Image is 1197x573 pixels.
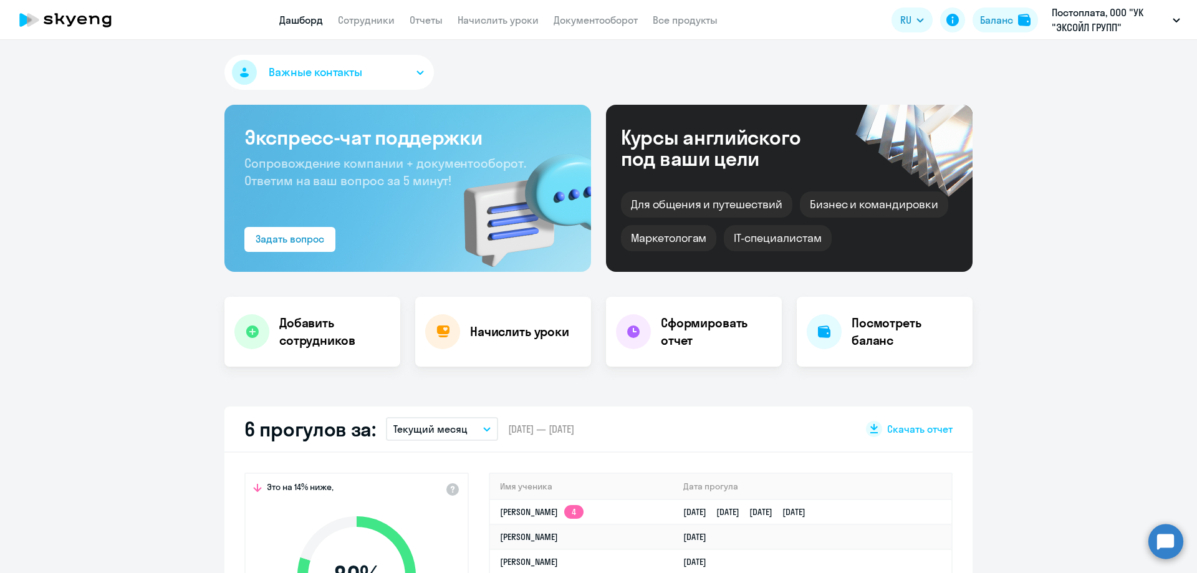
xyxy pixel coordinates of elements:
a: [DATE] [683,556,716,567]
button: RU [892,7,933,32]
span: RU [900,12,911,27]
a: [PERSON_NAME] [500,556,558,567]
a: Документооборот [554,14,638,26]
span: Скачать отчет [887,422,953,436]
h4: Сформировать отчет [661,314,772,349]
span: Сопровождение компании + документооборот. Ответим на ваш вопрос за 5 минут! [244,155,526,188]
span: [DATE] — [DATE] [508,422,574,436]
a: Дашборд [279,14,323,26]
img: balance [1018,14,1031,26]
h3: Экспресс-чат поддержки [244,125,571,150]
a: [DATE][DATE][DATE][DATE] [683,506,815,518]
app-skyeng-badge: 4 [564,505,584,519]
div: IT-специалистам [724,225,831,251]
div: Задать вопрос [256,231,324,246]
th: Дата прогула [673,474,951,499]
button: Текущий месяц [386,417,498,441]
a: Все продукты [653,14,718,26]
a: [PERSON_NAME] [500,531,558,542]
h4: Добавить сотрудников [279,314,390,349]
div: Бизнес и командировки [800,191,948,218]
a: Сотрудники [338,14,395,26]
div: Курсы английского под ваши цели [621,127,834,169]
div: Баланс [980,12,1013,27]
a: [PERSON_NAME]4 [500,506,584,518]
button: Балансbalance [973,7,1038,32]
a: [DATE] [683,531,716,542]
p: Постоплата, ООО "УК "ЭКСОЙЛ ГРУПП" [1052,5,1168,35]
p: Текущий месяц [393,421,468,436]
a: Начислить уроки [458,14,539,26]
div: Для общения и путешествий [621,191,792,218]
img: bg-img [446,132,591,272]
h4: Начислить уроки [470,323,569,340]
button: Постоплата, ООО "УК "ЭКСОЙЛ ГРУПП" [1046,5,1186,35]
th: Имя ученика [490,474,673,499]
span: Важные контакты [269,64,362,80]
span: Это на 14% ниже, [267,481,334,496]
div: Маркетологам [621,225,716,251]
h4: Посмотреть баланс [852,314,963,349]
button: Задать вопрос [244,227,335,252]
a: Отчеты [410,14,443,26]
button: Важные контакты [224,55,434,90]
h2: 6 прогулов за: [244,417,376,441]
